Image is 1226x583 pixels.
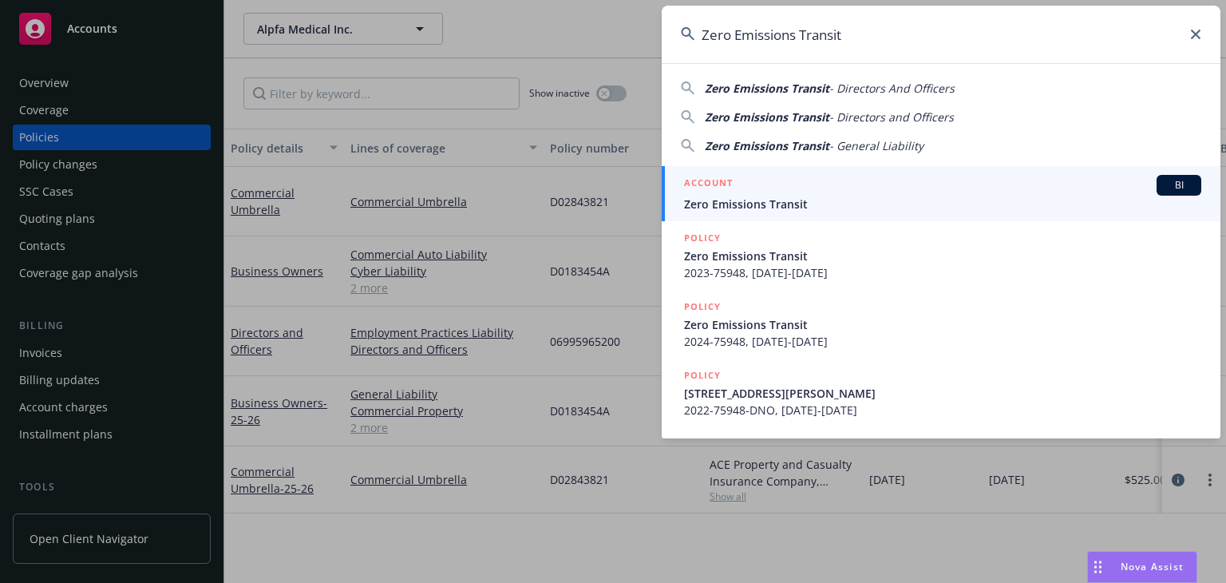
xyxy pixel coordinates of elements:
[662,221,1220,290] a: POLICYZero Emissions Transit2023-75948, [DATE]-[DATE]
[684,333,1201,350] span: 2024-75948, [DATE]-[DATE]
[684,299,721,315] h5: POLICY
[1087,551,1197,583] button: Nova Assist
[684,196,1201,212] span: Zero Emissions Transit
[684,230,721,246] h5: POLICY
[662,166,1220,221] a: ACCOUNTBIZero Emissions Transit
[684,175,733,194] h5: ACCOUNT
[705,109,829,125] span: Zero Emissions Transit
[662,427,1220,496] a: POLICY
[662,290,1220,359] a: POLICYZero Emissions Transit2024-75948, [DATE]-[DATE]
[684,367,721,383] h5: POLICY
[829,81,955,96] span: - Directors And Officers
[1121,560,1184,573] span: Nova Assist
[684,402,1201,418] span: 2022-75948-DNO, [DATE]-[DATE]
[684,436,721,452] h5: POLICY
[705,138,829,153] span: Zero Emissions Transit
[829,109,954,125] span: - Directors and Officers
[705,81,829,96] span: Zero Emissions Transit
[662,359,1220,427] a: POLICY[STREET_ADDRESS][PERSON_NAME]2022-75948-DNO, [DATE]-[DATE]
[684,316,1201,333] span: Zero Emissions Transit
[684,248,1201,264] span: Zero Emissions Transit
[1163,178,1195,192] span: BI
[684,264,1201,281] span: 2023-75948, [DATE]-[DATE]
[829,138,923,153] span: - General Liability
[662,6,1220,63] input: Search...
[1088,552,1108,582] div: Drag to move
[684,385,1201,402] span: [STREET_ADDRESS][PERSON_NAME]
